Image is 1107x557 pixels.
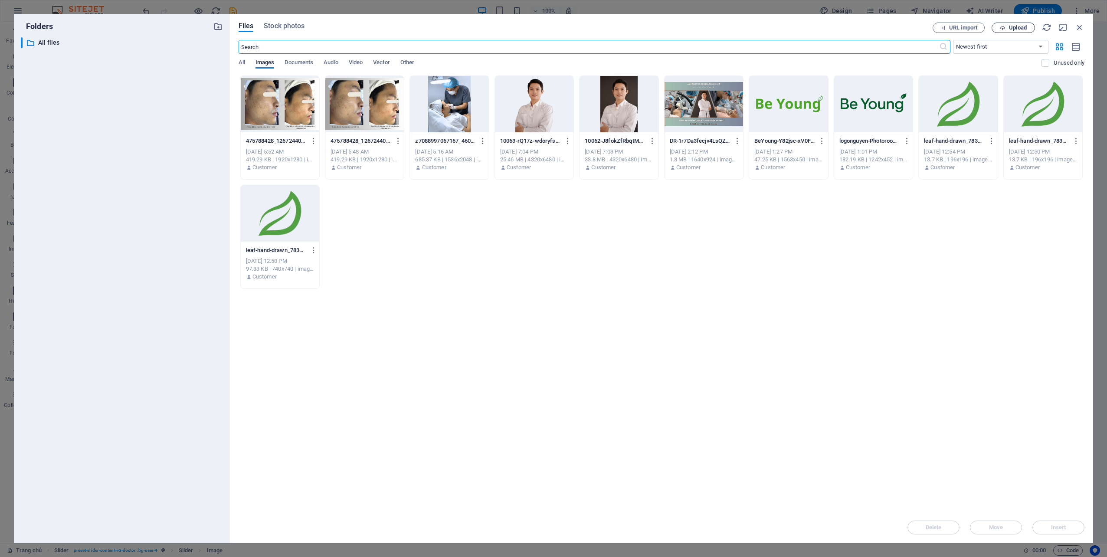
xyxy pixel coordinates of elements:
p: 10062-J8fokZfRbqtMD95xzBIdjg.png [585,137,645,145]
div: 13.7 KB | 196x196 | image/png [924,156,992,164]
div: 685.37 KB | 1536x2048 | image/jpeg [415,156,483,164]
div: [DATE] 5:48 AM [331,148,399,156]
i: Reload [1042,23,1051,32]
p: z7088997067167_460a3fba922d17c112f5fb2e84221726-sgFGwE6VF0FWy8jhWr6ddQ.jpg [415,137,475,145]
p: Customer [252,273,277,281]
p: Customer [507,164,531,171]
div: 419.29 KB | 1920x1280 | image/jpeg [331,156,399,164]
p: Folders [21,21,53,32]
div: [DATE] 12:50 PM [246,257,314,265]
div: [DATE] 2:12 PM [670,148,738,156]
span: URL import [949,25,977,30]
div: 47.25 KB | 1563x450 | image/png [754,156,822,164]
i: Close [1075,23,1084,32]
p: Customer [591,164,616,171]
p: All files [38,38,207,48]
p: leaf-hand-drawn_78370-6460-Photoroom-DlCBwFwJnUq2dwvQqn78AA-IbhwABVQ7KbuHNYlETk0_g.png [1009,137,1069,145]
div: 25.46 MB | 4320x6480 | image/png [500,156,568,164]
p: 475788428_1267244057725629_4812779615281649414_n-6yS5BKbzIypF2e50qMSvdw.jpg [246,137,306,145]
i: Minimize [1058,23,1068,32]
div: [DATE] 12:50 PM [1009,148,1077,156]
input: Search [239,40,939,54]
div: [DATE] 5:52 AM [246,148,314,156]
p: 475788428_1267244057725629_4812779615281649414_n-jKRi3ii2JaBSAT8pVOuPMw.jpg [331,137,391,145]
button: Upload [992,23,1035,33]
div: ​ [21,37,23,48]
button: URL import [933,23,985,33]
span: Files [239,21,254,31]
span: Audio [324,57,338,69]
p: Customer [761,164,785,171]
div: 33.8 MB | 4320x6480 | image/png [585,156,653,164]
div: [DATE] 12:54 PM [924,148,992,156]
div: [DATE] 1:01 PM [839,148,907,156]
div: [DATE] 1:27 PM [754,148,822,156]
p: Customer [1015,164,1040,171]
p: BeYoung-Y82jsc-xV0F4nyYqnfX-vQ.png [754,137,815,145]
p: Customer [337,164,361,171]
p: Customer [252,164,277,171]
span: Stock photos [264,21,305,31]
p: leaf-hand-drawn_78370-6460-Photoroom-DlCBwFwJnUq2dwvQqn78AA.png [246,246,306,254]
div: 182.19 KB | 1242x452 | image/png [839,156,907,164]
p: logonguyen-Photoroom-bZPgtKbNB0ISM7VS13Lg1w.png [839,137,900,145]
div: 13.7 KB | 196x196 | image/png [1009,156,1077,164]
span: Images [255,57,275,69]
div: 97.33 KB | 740x740 | image/png [246,265,314,273]
p: Unused only [1054,59,1084,67]
div: [DATE] 7:04 PM [500,148,568,156]
p: DR-1r7Da3fecjv4LsQZl5z-eA.png [670,137,730,145]
span: Upload [1009,25,1027,30]
div: [DATE] 5:16 AM [415,148,483,156]
div: [DATE] 7:03 PM [585,148,653,156]
span: Vector [373,57,390,69]
div: 1.8 MB | 1640x924 | image/png [670,156,738,164]
p: Customer [676,164,701,171]
span: Documents [285,57,313,69]
p: leaf-hand-drawn_78370-6460-Photoroom-DlCBwFwJnUq2dwvQqn78AA-IbhwABVQ7KbuHNYlETk0_g-T7SL3chiZ_arBy... [924,137,984,145]
div: 419.29 KB | 1920x1280 | image/jpeg [246,156,314,164]
i: Create new folder [213,22,223,31]
p: Customer [930,164,955,171]
span: Other [400,57,414,69]
span: All [239,57,245,69]
p: 10063-rQ17z-wdoryfsboZHnHuvQ.png [500,137,560,145]
p: Customer [846,164,870,171]
p: Customer [422,164,446,171]
span: Video [349,57,363,69]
